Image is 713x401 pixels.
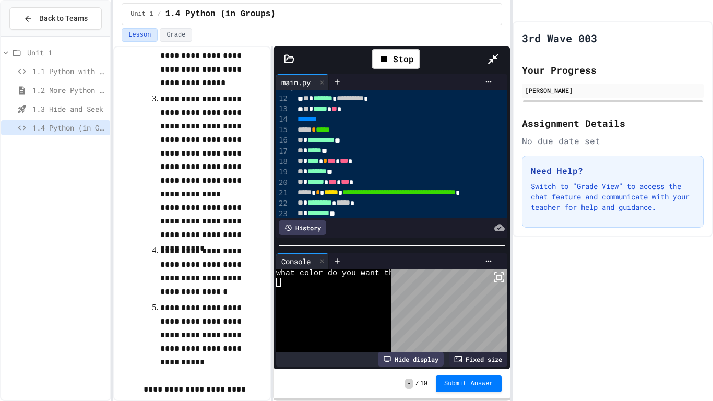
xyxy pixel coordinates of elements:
[32,66,106,77] span: 1.1 Python with Turtle
[122,28,158,42] button: Lesson
[531,164,695,177] h3: Need Help?
[378,352,444,367] div: Hide display
[9,7,102,30] button: Back to Teams
[276,146,289,157] div: 17
[276,198,289,209] div: 22
[405,379,413,389] span: -
[444,380,493,388] span: Submit Answer
[276,74,329,90] div: main.py
[276,167,289,178] div: 19
[32,85,106,96] span: 1.2 More Python (using Turtle)
[276,77,316,88] div: main.py
[372,49,420,69] div: Stop
[276,157,289,167] div: 18
[449,352,507,367] div: Fixed size
[157,10,161,18] span: /
[522,116,704,131] h2: Assignment Details
[522,135,704,147] div: No due date set
[165,8,276,20] span: 1.4 Python (in Groups)
[276,93,289,104] div: 12
[27,47,106,58] span: Unit 1
[522,31,597,45] h1: 3rd Wave 003
[276,104,289,114] div: 13
[276,178,289,188] div: 20
[276,256,316,267] div: Console
[276,269,483,278] span: what color do you want the circle to be? red
[276,188,289,198] div: 21
[420,380,427,388] span: 10
[279,220,326,235] div: History
[160,28,192,42] button: Grade
[436,375,502,392] button: Submit Answer
[32,122,106,133] span: 1.4 Python (in Groups)
[276,209,289,219] div: 23
[415,380,419,388] span: /
[525,86,700,95] div: [PERSON_NAME]
[276,125,289,135] div: 15
[276,114,289,125] div: 14
[531,181,695,213] p: Switch to "Grade View" to access the chat feature and communicate with your teacher for help and ...
[276,135,289,146] div: 16
[32,103,106,114] span: 1.3 Hide and Seek
[39,13,88,24] span: Back to Teams
[522,63,704,77] h2: Your Progress
[130,10,153,18] span: Unit 1
[276,253,329,269] div: Console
